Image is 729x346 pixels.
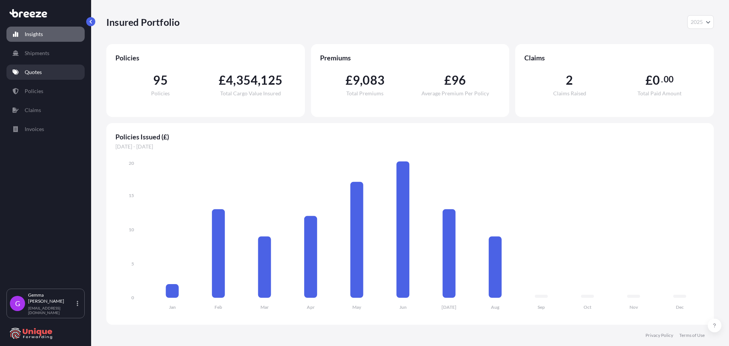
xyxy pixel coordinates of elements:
span: £ [346,74,353,86]
span: 2025 [691,18,703,26]
a: Terms of Use [679,332,705,338]
tspan: Dec [676,304,684,310]
a: Shipments [6,46,85,61]
span: 96 [451,74,466,86]
span: Total Paid Amount [637,91,682,96]
button: Year Selector [687,15,714,29]
span: 0 [653,74,660,86]
a: Policies [6,84,85,99]
img: organization-logo [9,327,53,340]
span: [DATE] - [DATE] [115,143,705,150]
span: 95 [153,74,167,86]
tspan: Aug [491,304,500,310]
span: Average Premium Per Policy [421,91,489,96]
span: £ [219,74,226,86]
p: Claims [25,106,41,114]
span: Premiums [320,53,500,62]
span: 2 [566,74,573,86]
a: Quotes [6,65,85,80]
tspan: Oct [584,304,592,310]
p: Gemma [PERSON_NAME] [28,292,75,304]
tspan: Apr [307,304,315,310]
tspan: 10 [129,227,134,232]
tspan: [DATE] [442,304,456,310]
span: Policies Issued (£) [115,132,705,141]
span: Claims [524,53,705,62]
a: Invoices [6,122,85,137]
tspan: Mar [260,304,269,310]
p: Policies [25,87,43,95]
p: [EMAIL_ADDRESS][DOMAIN_NAME] [28,306,75,315]
span: Policies [151,91,170,96]
span: 9 [353,74,360,86]
tspan: Sep [538,304,545,310]
a: Claims [6,103,85,118]
span: 00 [664,76,674,82]
span: 4 [226,74,233,86]
a: Insights [6,27,85,42]
span: Claims Raised [553,91,586,96]
span: 354 [236,74,258,86]
tspan: Jun [399,304,407,310]
span: £ [444,74,451,86]
tspan: 5 [131,261,134,267]
span: £ [645,74,653,86]
tspan: Jan [169,304,176,310]
span: Total Cargo Value Insured [220,91,281,96]
tspan: Feb [215,304,222,310]
tspan: 15 [129,193,134,198]
span: G [15,300,20,307]
tspan: 0 [131,295,134,300]
span: 125 [260,74,282,86]
p: Quotes [25,68,42,76]
a: Privacy Policy [645,332,673,338]
span: Total Premiums [346,91,383,96]
span: , [233,74,236,86]
p: Invoices [25,125,44,133]
span: , [360,74,363,86]
p: Shipments [25,49,49,57]
span: . [661,76,663,82]
p: Insights [25,30,43,38]
span: Policies [115,53,296,62]
span: 083 [363,74,385,86]
tspan: Nov [630,304,638,310]
p: Insured Portfolio [106,16,180,28]
span: , [258,74,260,86]
tspan: May [352,304,361,310]
tspan: 20 [129,160,134,166]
